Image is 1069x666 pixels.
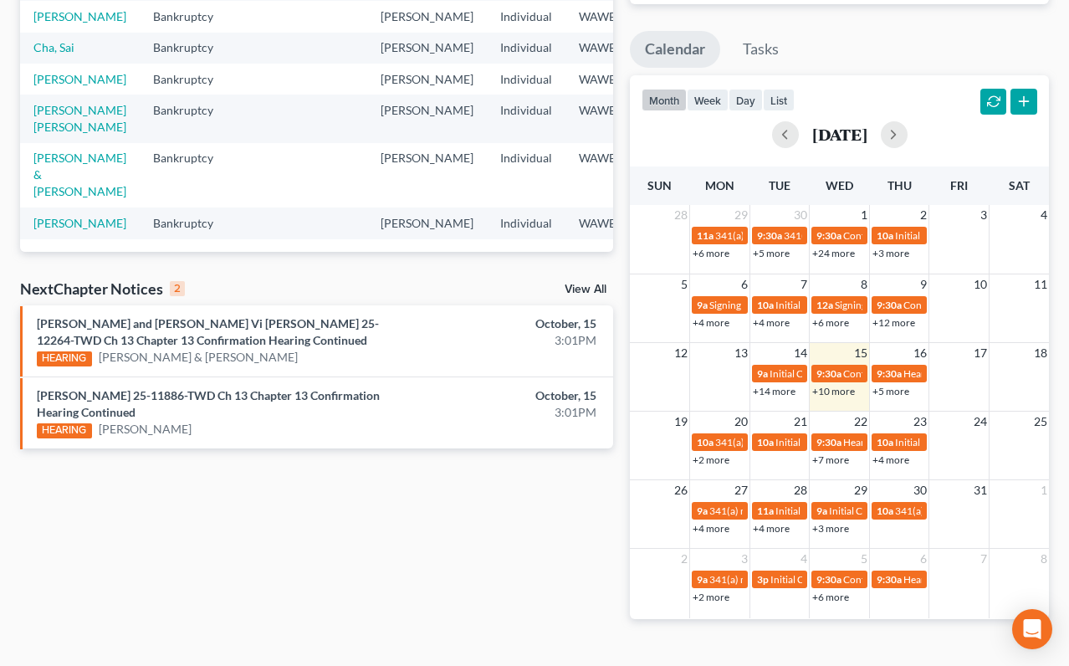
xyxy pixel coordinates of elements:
span: 24 [972,412,989,432]
span: 28 [673,205,689,225]
a: +12 more [872,316,915,329]
a: +4 more [693,522,729,535]
div: October, 15 [421,387,596,404]
td: [PERSON_NAME] [367,1,487,32]
span: 341(a) meeting for [PERSON_NAME] [784,229,945,242]
span: 25 [1032,412,1049,432]
div: HEARING [37,351,92,366]
span: 341(a) meeting for [PERSON_NAME] & [PERSON_NAME] [715,436,965,448]
span: Hearing for [PERSON_NAME] [903,573,1034,586]
span: 9:30a [816,367,841,380]
span: Initial Consultation Appointment [775,505,919,517]
a: +4 more [753,522,790,535]
span: Initial Consultation Appointment [829,505,973,517]
a: [PERSON_NAME] & [PERSON_NAME] [99,349,298,366]
a: +24 more [812,247,855,259]
span: Tue [769,178,790,192]
span: 26 [673,480,689,500]
td: [PERSON_NAME] [367,64,487,95]
a: +4 more [753,316,790,329]
a: +14 more [753,385,795,397]
span: 6 [739,274,749,295]
td: Bankruptcy [140,1,244,32]
td: WAWB [565,143,647,207]
a: Calendar [630,31,720,68]
div: 3:01PM [421,404,596,421]
button: day [729,89,763,111]
span: Hearing for [PERSON_NAME] [903,367,1034,380]
a: +2 more [693,453,729,466]
span: 9 [918,274,928,295]
span: 9:30a [816,573,841,586]
span: Fri [950,178,968,192]
span: 18 [1032,343,1049,363]
td: WAWB [565,95,647,142]
span: Initial Consultation Appointment [895,229,1039,242]
span: 8 [859,274,869,295]
span: 27 [733,480,749,500]
span: 1 [1039,480,1049,500]
span: Initial Consultation Appointment [775,299,919,311]
span: 10a [877,505,893,517]
span: 3 [979,205,989,225]
span: 8 [1039,549,1049,569]
td: [PERSON_NAME] [367,33,487,64]
a: +5 more [872,385,909,397]
span: 17 [972,343,989,363]
span: Initial Consultation Appointment [770,367,913,380]
a: +10 more [812,385,855,397]
a: +5 more [753,247,790,259]
span: 2 [679,549,689,569]
td: WAWB [565,33,647,64]
div: October, 15 [421,315,596,332]
span: 10a [877,229,893,242]
span: Signing Appointment Date for [PERSON_NAME] [835,299,1045,311]
span: 23 [912,412,928,432]
div: 2 [170,281,185,296]
span: Wed [826,178,853,192]
span: 9a [757,367,768,380]
span: 28 [792,480,809,500]
span: 9a [697,573,708,586]
td: [PERSON_NAME] [367,143,487,207]
span: Initial Consultation Appointment [895,436,1039,448]
span: 9:30a [816,229,841,242]
a: +3 more [812,522,849,535]
span: 9a [697,505,708,517]
span: 7 [799,274,809,295]
span: 29 [852,480,869,500]
span: Signing Appointment [709,299,801,311]
span: 10a [877,436,893,448]
span: Sun [647,178,672,192]
a: [PERSON_NAME] [99,421,192,438]
span: 19 [673,412,689,432]
a: [PERSON_NAME] [33,216,126,230]
td: Bankruptcy [140,95,244,142]
a: [PERSON_NAME] 25-11886-TWD Ch 13 Chapter 13 Confirmation Hearing Continued [37,388,380,419]
span: Initial Consultation Appointment [770,573,914,586]
span: 11 [1032,274,1049,295]
td: Bankruptcy [140,143,244,207]
span: 12 [673,343,689,363]
div: 3:01PM [421,332,596,349]
td: Individual [487,143,565,207]
td: Individual [487,95,565,142]
td: WAWB [565,207,647,238]
span: 1 [859,205,869,225]
span: 12a [816,299,833,311]
span: 4 [1039,205,1049,225]
a: [PERSON_NAME] and [PERSON_NAME] Vi [PERSON_NAME] 25-12264-TWD Ch 13 Chapter 13 Confirmation Heari... [37,316,379,347]
span: 3 [739,549,749,569]
span: 2 [918,205,928,225]
div: Open Intercom Messenger [1012,609,1052,649]
span: 11a [757,505,774,517]
span: Initial Consultation Appointment [775,436,919,448]
td: Individual [487,207,565,238]
span: 7 [979,549,989,569]
a: +7 more [812,453,849,466]
span: 9:30a [877,367,902,380]
span: 9:30a [757,229,782,242]
span: 9a [816,505,827,517]
span: 16 [912,343,928,363]
span: 5 [679,274,689,295]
